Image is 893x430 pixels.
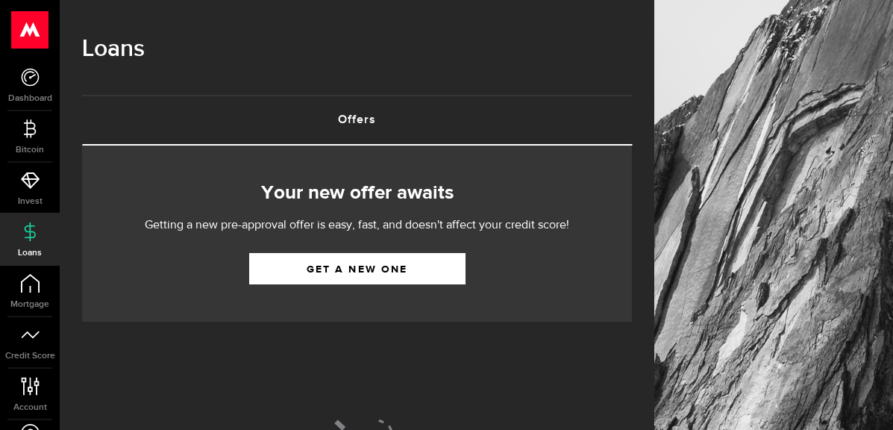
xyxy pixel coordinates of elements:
h2: Your new offer awaits [104,178,610,209]
a: Offers [82,96,632,144]
p: Getting a new pre-approval offer is easy, fast, and doesn't affect your credit score! [104,216,610,234]
h1: Loans [82,30,632,69]
iframe: LiveChat chat widget [830,367,893,430]
ul: Tabs Navigation [82,95,632,146]
a: Get a new one [249,253,466,284]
